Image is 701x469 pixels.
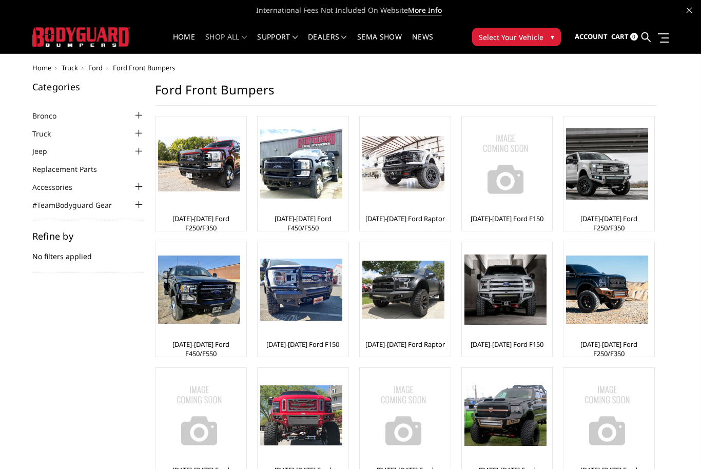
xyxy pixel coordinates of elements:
img: BODYGUARD BUMPERS [32,27,130,46]
span: Select Your Vehicle [479,32,543,43]
a: shop all [205,33,247,53]
span: 0 [630,33,638,41]
a: [DATE]-[DATE] Ford F450/F550 [158,340,244,358]
a: More Info [408,5,442,15]
a: Home [32,63,51,72]
a: [DATE]-[DATE] Ford Raptor [365,340,445,349]
a: Truck [62,63,78,72]
a: Ford [88,63,103,72]
a: [DATE]-[DATE] Ford F250/F350 [566,340,652,358]
h5: Categories [32,82,145,91]
a: Dealers [308,33,347,53]
a: No Image [464,119,550,209]
img: No Image [566,375,648,457]
a: [DATE]-[DATE] Ford F450/F550 [260,214,346,232]
img: No Image [362,375,444,457]
a: [DATE]-[DATE] Ford F150 [471,340,543,349]
a: No Image [362,370,448,460]
a: Bronco [32,110,69,121]
span: Cart [611,32,629,41]
div: No filters applied [32,231,145,272]
img: No Image [464,123,547,205]
span: ▾ [551,31,554,42]
h5: Refine by [32,231,145,241]
button: Select Your Vehicle [472,28,561,46]
a: Accessories [32,182,85,192]
a: Replacement Parts [32,164,110,174]
a: [DATE]-[DATE] Ford Raptor [365,214,445,223]
a: [DATE]-[DATE] Ford F250/F350 [566,214,652,232]
a: No Image [566,370,652,460]
a: [DATE]-[DATE] Ford F250/F350 [158,214,244,232]
a: News [412,33,433,53]
a: #TeamBodyguard Gear [32,200,125,210]
a: Truck [32,128,64,139]
a: Home [173,33,195,53]
span: Account [575,32,608,41]
span: Ford Front Bumpers [113,63,175,72]
a: SEMA Show [357,33,402,53]
a: Jeep [32,146,60,157]
a: [DATE]-[DATE] Ford F150 [266,340,339,349]
img: No Image [158,375,240,457]
a: Account [575,23,608,51]
a: Support [257,33,298,53]
a: No Image [158,370,244,460]
a: Cart 0 [611,23,638,51]
h1: Ford Front Bumpers [155,82,656,106]
a: [DATE]-[DATE] Ford F150 [471,214,543,223]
